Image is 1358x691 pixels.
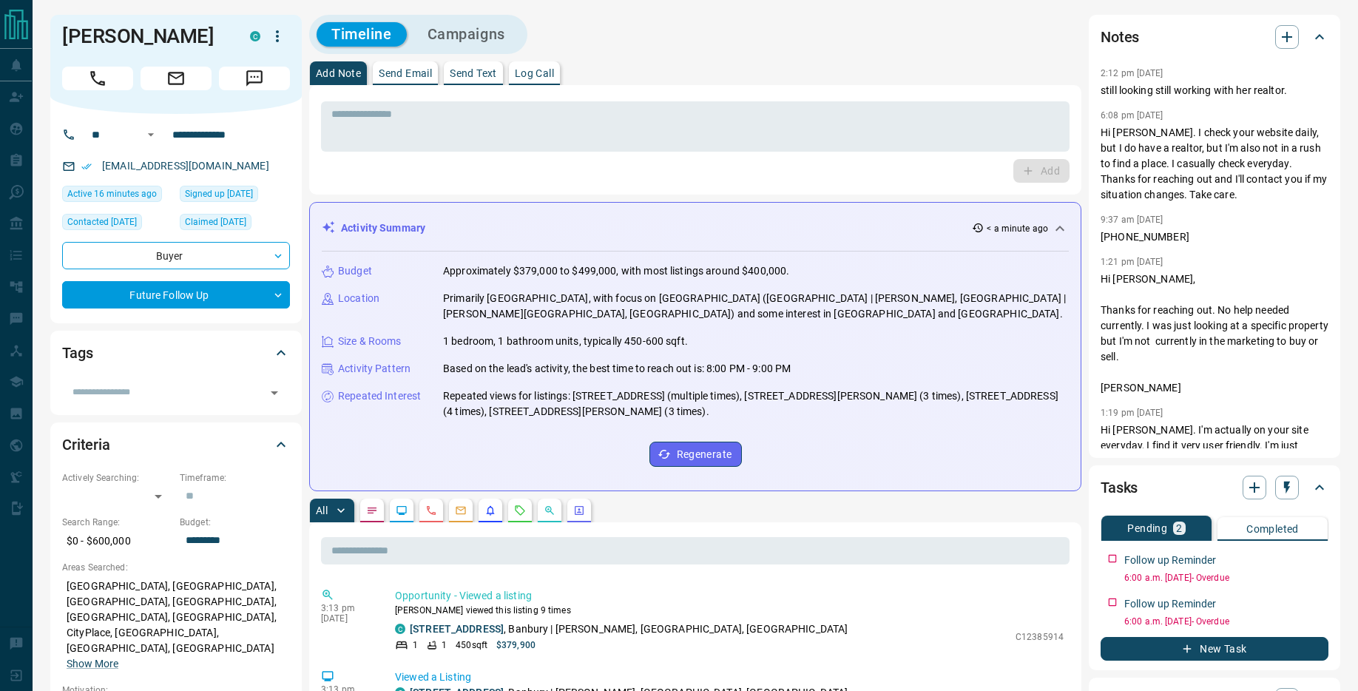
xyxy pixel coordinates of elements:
p: Completed [1246,524,1299,534]
p: 3:13 pm [321,603,373,613]
svg: Calls [425,505,437,516]
div: Future Follow Up [62,281,290,309]
p: 1:19 pm [DATE] [1101,408,1163,418]
button: Open [264,382,285,403]
button: Campaigns [413,22,520,47]
p: Follow up Reminder [1124,596,1216,612]
p: 6:00 a.m. [DATE] - Overdue [1124,615,1328,628]
div: Tasks [1101,470,1328,505]
h2: Notes [1101,25,1139,49]
h2: Tasks [1101,476,1138,499]
div: Thu Sep 11 2025 [62,214,172,235]
p: [GEOGRAPHIC_DATA], [GEOGRAPHIC_DATA], [GEOGRAPHIC_DATA], [GEOGRAPHIC_DATA], [GEOGRAPHIC_DATA], [G... [62,574,290,676]
p: Hi [PERSON_NAME]. I check your website daily, but I do have a realtor, but I'm also not in a rush... [1101,125,1328,203]
p: All [316,505,328,516]
p: Hi [PERSON_NAME]. I'm actually on your site everyday, I find it very user friendly. I'm just casu... [1101,422,1328,485]
p: $379,900 [496,638,536,652]
p: Timeframe: [180,471,290,485]
p: [PHONE_NUMBER] [1101,229,1328,245]
button: Show More [67,656,118,672]
p: Follow up Reminder [1124,553,1216,568]
h1: [PERSON_NAME] [62,24,228,48]
div: Activity Summary< a minute ago [322,215,1069,242]
a: [EMAIL_ADDRESS][DOMAIN_NAME] [102,160,269,172]
p: Actively Searching: [62,471,172,485]
p: 1 [413,638,418,652]
p: Viewed a Listing [395,670,1064,685]
button: New Task [1101,637,1328,661]
div: Fri May 19 2017 [180,186,290,206]
svg: Agent Actions [573,505,585,516]
p: [DATE] [321,613,373,624]
span: Email [141,67,212,90]
div: condos.ca [250,31,260,41]
p: Pending [1127,523,1167,533]
p: Activity Pattern [338,361,411,377]
p: 2 [1176,523,1182,533]
p: 1:21 pm [DATE] [1101,257,1163,267]
p: Opportunity - Viewed a listing [395,588,1064,604]
p: Repeated views for listings: [STREET_ADDRESS] (multiple times), [STREET_ADDRESS][PERSON_NAME] (3 ... [443,388,1069,419]
p: Primarily [GEOGRAPHIC_DATA], with focus on [GEOGRAPHIC_DATA] ([GEOGRAPHIC_DATA] | [PERSON_NAME], ... [443,291,1069,322]
span: Message [219,67,290,90]
p: Search Range: [62,516,172,529]
p: Based on the lead's activity, the best time to reach out is: 8:00 PM - 9:00 PM [443,361,791,377]
p: Repeated Interest [338,388,421,404]
p: 1 bedroom, 1 bathroom units, typically 450-600 sqft. [443,334,688,349]
p: C12385914 [1016,630,1064,644]
p: Areas Searched: [62,561,290,574]
button: Regenerate [649,442,742,467]
p: 1 [442,638,447,652]
div: Notes [1101,19,1328,55]
p: Budget [338,263,372,279]
div: Fri Oct 27 2023 [180,214,290,235]
p: < a minute ago [987,222,1048,235]
p: Add Note [316,68,361,78]
div: Buyer [62,242,290,269]
span: Contacted [DATE] [67,215,137,229]
p: 2:12 pm [DATE] [1101,68,1163,78]
span: Signed up [DATE] [185,186,253,201]
svg: Requests [514,505,526,516]
p: $0 - $600,000 [62,529,172,553]
span: Active 16 minutes ago [67,186,157,201]
p: Log Call [515,68,554,78]
a: [STREET_ADDRESS] [410,623,504,635]
h2: Tags [62,341,92,365]
svg: Opportunities [544,505,555,516]
p: 9:37 am [DATE] [1101,215,1163,225]
span: Claimed [DATE] [185,215,246,229]
svg: Notes [366,505,378,516]
p: still looking still working with her realtor. [1101,83,1328,98]
div: Tags [62,335,290,371]
p: [PERSON_NAME] viewed this listing 9 times [395,604,1064,617]
p: Hi [PERSON_NAME], Thanks for reaching out. No help needed currently. I was just looking at a spec... [1101,272,1328,396]
p: 6:00 a.m. [DATE] - Overdue [1124,571,1328,584]
svg: Listing Alerts [484,505,496,516]
button: Timeline [317,22,407,47]
svg: Email Verified [81,161,92,172]
p: Send Email [379,68,432,78]
p: Send Text [450,68,497,78]
p: 450 sqft [456,638,487,652]
div: condos.ca [395,624,405,634]
span: Call [62,67,133,90]
div: Criteria [62,427,290,462]
p: Activity Summary [341,220,425,236]
p: Budget: [180,516,290,529]
svg: Lead Browsing Activity [396,505,408,516]
svg: Emails [455,505,467,516]
p: , Banbury | [PERSON_NAME], [GEOGRAPHIC_DATA], [GEOGRAPHIC_DATA] [410,621,848,637]
p: Size & Rooms [338,334,402,349]
p: Approximately $379,000 to $499,000, with most listings around $400,000. [443,263,789,279]
div: Tue Sep 16 2025 [62,186,172,206]
button: Open [142,126,160,144]
p: Location [338,291,379,306]
p: 6:08 pm [DATE] [1101,110,1163,121]
h2: Criteria [62,433,110,456]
